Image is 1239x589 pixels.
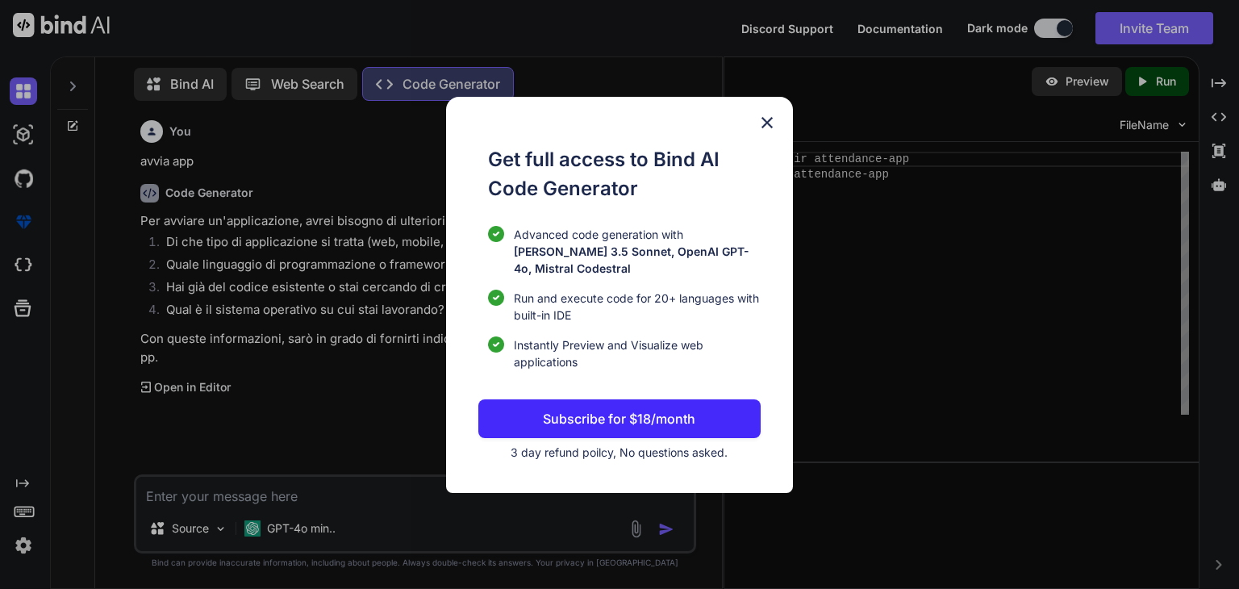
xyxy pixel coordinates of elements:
[488,336,504,353] img: checklist
[514,290,761,324] span: Run and execute code for 20+ languages with built-in IDE
[514,336,761,370] span: Instantly Preview and Visualize web applications
[488,290,504,306] img: checklist
[478,399,761,438] button: Subscribe for $18/month
[514,244,749,275] span: [PERSON_NAME] 3.5 Sonnet, OpenAI GPT-4o, Mistral Codestral
[757,113,777,132] img: close
[488,145,761,203] h1: Get full access to Bind AI Code Generator
[488,226,504,242] img: checklist
[543,409,695,428] p: Subscribe for $18/month
[514,226,761,277] p: Advanced code generation with
[511,445,728,459] span: 3 day refund poilcy, No questions asked.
